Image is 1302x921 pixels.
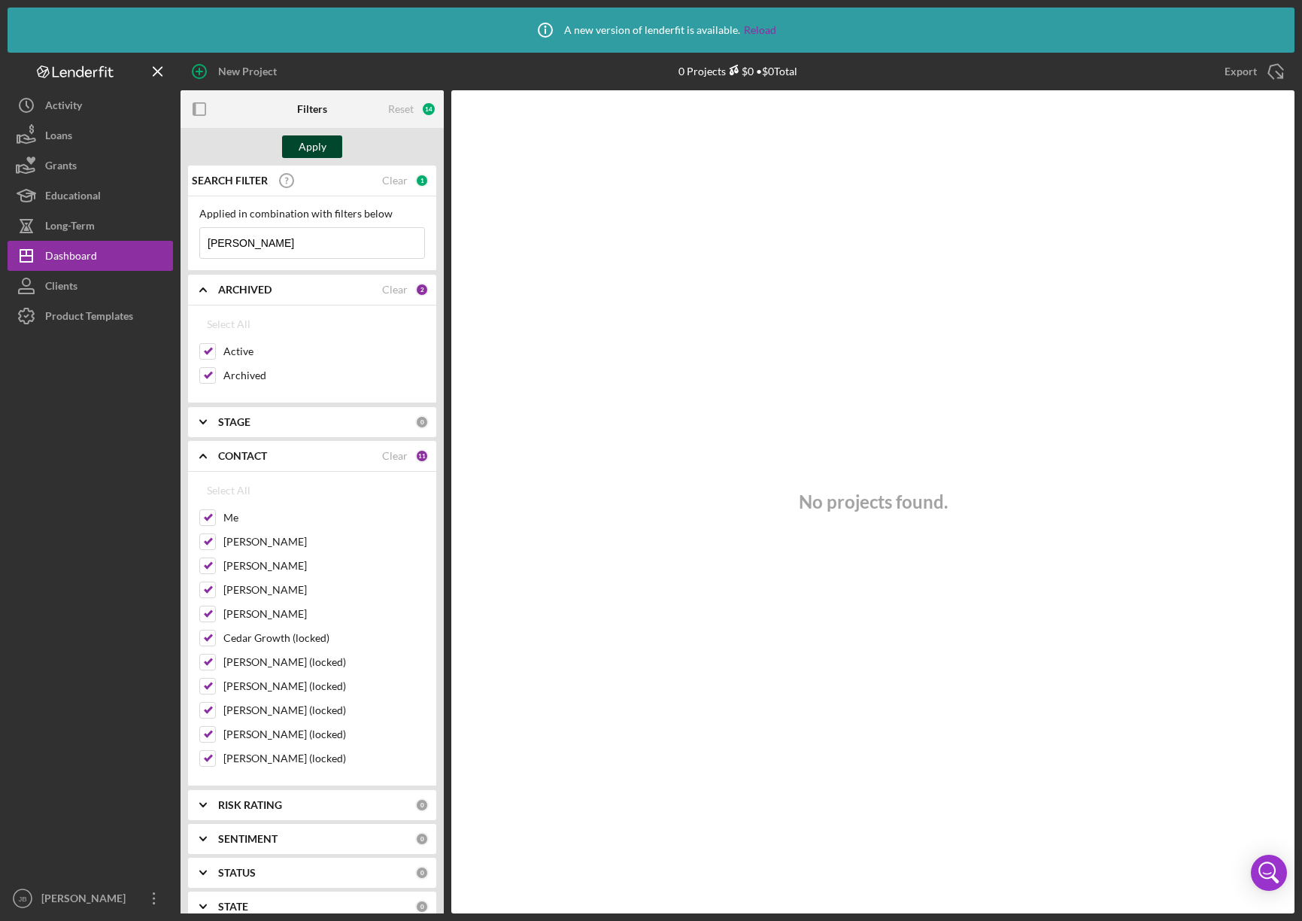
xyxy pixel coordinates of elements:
[218,901,248,913] b: STATE
[223,703,425,718] label: [PERSON_NAME] (locked)
[199,476,258,506] button: Select All
[415,415,429,429] div: 0
[8,241,173,271] button: Dashboard
[8,120,173,150] button: Loans
[8,90,173,120] button: Activity
[45,90,82,124] div: Activity
[199,309,258,339] button: Select All
[223,510,425,525] label: Me
[382,284,408,296] div: Clear
[207,309,250,339] div: Select All
[207,476,250,506] div: Select All
[218,284,272,296] b: ARCHIVED
[199,208,425,220] div: Applied in combination with filters below
[297,103,327,115] b: Filters
[218,416,250,428] b: STAGE
[223,727,425,742] label: [PERSON_NAME] (locked)
[282,135,342,158] button: Apply
[218,833,278,845] b: SENTIMENT
[223,606,425,622] label: [PERSON_NAME]
[45,301,133,335] div: Product Templates
[181,56,292,87] button: New Project
[223,582,425,597] label: [PERSON_NAME]
[45,241,97,275] div: Dashboard
[8,883,173,913] button: JB[PERSON_NAME]
[8,150,173,181] button: Grants
[223,368,425,383] label: Archived
[223,558,425,573] label: [PERSON_NAME]
[218,867,256,879] b: STATUS
[223,751,425,766] label: [PERSON_NAME] (locked)
[223,344,425,359] label: Active
[1225,56,1257,87] div: Export
[218,56,277,87] div: New Project
[1251,855,1287,891] div: Open Intercom Messenger
[382,450,408,462] div: Clear
[18,895,26,903] text: JB
[799,491,948,512] h3: No projects found.
[45,271,77,305] div: Clients
[223,631,425,646] label: Cedar Growth (locked)
[382,175,408,187] div: Clear
[415,283,429,296] div: 2
[45,211,95,245] div: Long-Term
[223,534,425,549] label: [PERSON_NAME]
[45,181,101,214] div: Educational
[45,120,72,154] div: Loans
[415,449,429,463] div: 11
[1209,56,1294,87] button: Export
[218,450,267,462] b: CONTACT
[415,900,429,913] div: 0
[223,679,425,694] label: [PERSON_NAME] (locked)
[192,175,268,187] b: SEARCH FILTER
[45,150,77,184] div: Grants
[8,211,173,241] button: Long-Term
[218,799,282,811] b: RISK RATING
[38,883,135,917] div: [PERSON_NAME]
[726,65,754,78] div: $0
[299,135,326,158] div: Apply
[8,301,173,331] button: Product Templates
[527,11,776,49] div: A new version of lenderfit is available.
[223,655,425,670] label: [PERSON_NAME] (locked)
[8,271,173,301] button: Clients
[388,103,414,115] div: Reset
[421,102,436,117] div: 14
[8,181,173,211] button: Educational
[678,65,797,78] div: 0 Projects • $0 Total
[415,798,429,812] div: 0
[415,174,429,187] div: 1
[415,866,429,880] div: 0
[744,24,776,36] a: Reload
[415,832,429,846] div: 0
